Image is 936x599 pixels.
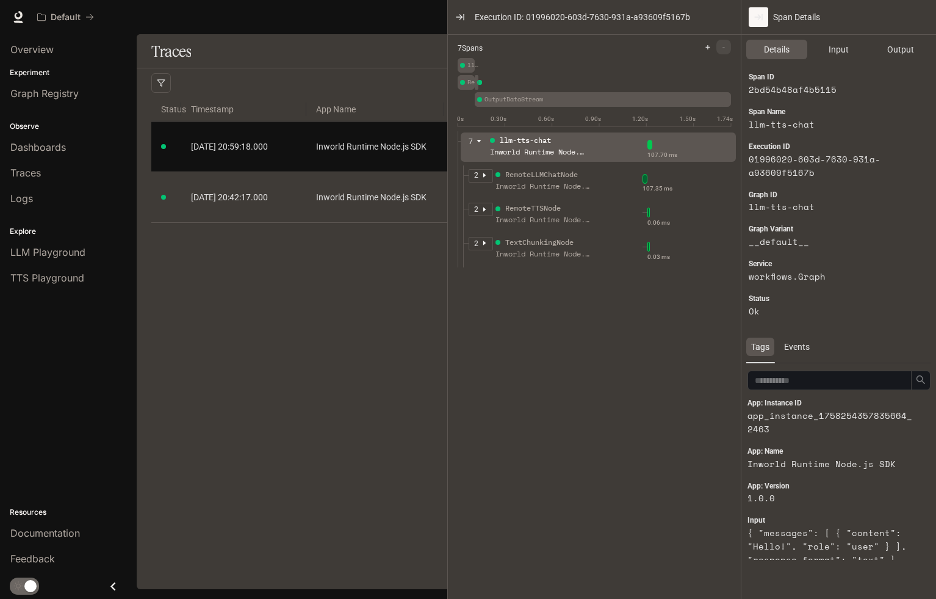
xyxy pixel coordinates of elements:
span: Output [887,43,914,56]
text: 0s [457,115,464,122]
text: 1.74s [717,115,733,122]
button: - [716,40,731,54]
a: Inworld Runtime Node.js SDK [316,140,434,153]
article: 1.0.0 [747,492,916,505]
span: search [916,375,926,385]
span: llm-tts-chat [467,60,480,70]
div: Inworld Runtime Node.js SDK [495,181,593,192]
button: Input [808,40,869,59]
article: 7 [469,136,473,148]
div: RemoteLLMChatNode [458,75,475,90]
span: 7 Spans [458,43,483,54]
article: llm-tts-chat [749,118,914,131]
h1: Traces [151,39,191,64]
span: Graph Variant [749,223,793,235]
a: [DATE] 20:42:17.000 [191,191,297,204]
span: Timestamp [181,93,306,126]
span: App: Name [747,446,783,457]
span: Graph ID [749,189,777,201]
div: RemoteTTSNode [505,203,561,214]
div: Inworld Runtime Node.js SDK [490,147,588,158]
p: Default [51,12,81,23]
text: 1.50s [680,115,696,122]
article: 01996020-603d-7630-931a-a93609f5167b [749,153,914,180]
text: 0.30s [491,115,506,122]
div: llm-tts-chat [500,135,551,147]
div: 107.70 ms [647,150,677,160]
article: 2 [474,170,478,181]
div: OutputDataStream [475,92,724,107]
div: 0.06 ms [647,218,670,228]
span: caret-right [481,172,488,178]
span: Input [747,515,765,526]
span: Span ID [749,71,774,83]
div: llm-tts-chat Inworld Runtime Node.js SDK [488,135,588,165]
button: Output [870,40,931,59]
a: Inworld Runtime Node.js SDK [316,191,434,204]
span: Service [749,258,772,270]
button: All workspaces [32,5,99,29]
span: Input [829,43,849,56]
div: Inworld Runtime Node.js SDK [495,214,593,226]
span: Execution ID [749,141,790,153]
article: app_instance_1758254357835664_2463 [747,409,916,436]
span: Details [764,43,790,56]
span: [DATE] 20:59:18.000 [191,142,268,151]
span: caret-down [476,138,482,144]
span: Span Name [749,106,785,118]
article: 2 [474,204,478,216]
span: Status [151,93,181,126]
span: OutputDataStream [484,95,724,104]
text: 1.20s [632,115,648,122]
text: 0.60s [538,115,554,122]
article: Inworld Runtime Node.js SDK [747,457,916,471]
div: RemoteLLMChatNode Inworld Runtime Node.js SDK [493,169,593,200]
span: caret-right [481,206,488,212]
span: Status [749,293,769,305]
div: TextChunkingNode [475,75,478,90]
article: Ok [749,305,914,318]
div: Events [779,338,815,356]
div: 0.03 ms [647,252,670,262]
span: App: Version [747,481,790,492]
div: TextChunkingNode Inworld Runtime Node.js SDK [493,237,593,267]
a: [DATE] 20:59:18.000 [191,140,297,153]
article: workflows.Graph [749,270,914,283]
span: App Name [306,93,444,126]
span: [DATE] 20:42:17.000 [191,192,268,202]
div: TextChunkingNode [505,237,574,249]
div: llm-tts-chat [458,58,475,73]
button: + [700,40,715,54]
div: RemoteLLMChatNode [505,169,578,181]
article: 2 [474,238,478,250]
span: RemoteLLMChatNode [467,78,480,87]
article: llm-tts-chat [749,200,914,214]
article: 2bd54b48af4b5115 [749,83,914,96]
div: RemoteTTSNode Inworld Runtime Node.js SDK [493,203,593,233]
article: { "messages": [ { "content": "Hello!", "role": "user" } ], "response_format": "text" } [747,526,916,567]
div: Tags [746,338,774,356]
span: App: Instance ID [747,398,802,409]
article: __default__ [749,235,914,249]
span: Execution ID [444,93,535,126]
div: Inworld Runtime Node.js SDK [495,249,593,260]
text: 0.90s [585,115,601,122]
span: caret-right [481,240,488,246]
span: + [705,43,710,51]
div: 107.35 ms [643,184,672,194]
button: Details [746,40,807,59]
